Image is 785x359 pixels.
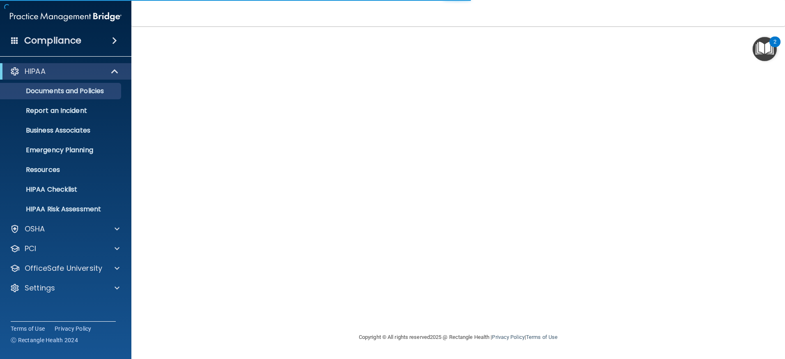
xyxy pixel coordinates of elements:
p: Resources [5,166,117,174]
p: Documents and Policies [5,87,117,95]
img: PMB logo [10,9,122,25]
div: 2 [774,42,776,53]
a: Terms of Use [526,334,558,340]
a: Terms of Use [11,325,45,333]
p: Report an Incident [5,107,117,115]
a: Settings [10,283,119,293]
p: OSHA [25,224,45,234]
p: Settings [25,283,55,293]
a: OfficeSafe University [10,263,119,273]
a: Privacy Policy [492,334,524,340]
p: Emergency Planning [5,146,117,154]
p: PCI [25,244,36,254]
p: OfficeSafe University [25,263,102,273]
iframe: Drift Widget Chat Controller [643,301,775,334]
div: Copyright © All rights reserved 2025 @ Rectangle Health | | [308,324,608,350]
button: Open Resource Center, 2 new notifications [753,37,777,61]
a: Privacy Policy [55,325,92,333]
p: Business Associates [5,126,117,135]
a: PCI [10,244,119,254]
p: HIPAA Checklist [5,185,117,194]
p: HIPAA Risk Assessment [5,205,117,213]
a: OSHA [10,224,119,234]
p: HIPAA [25,66,46,76]
a: HIPAA [10,66,119,76]
h4: Compliance [24,35,81,46]
span: Ⓒ Rectangle Health 2024 [11,336,78,344]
